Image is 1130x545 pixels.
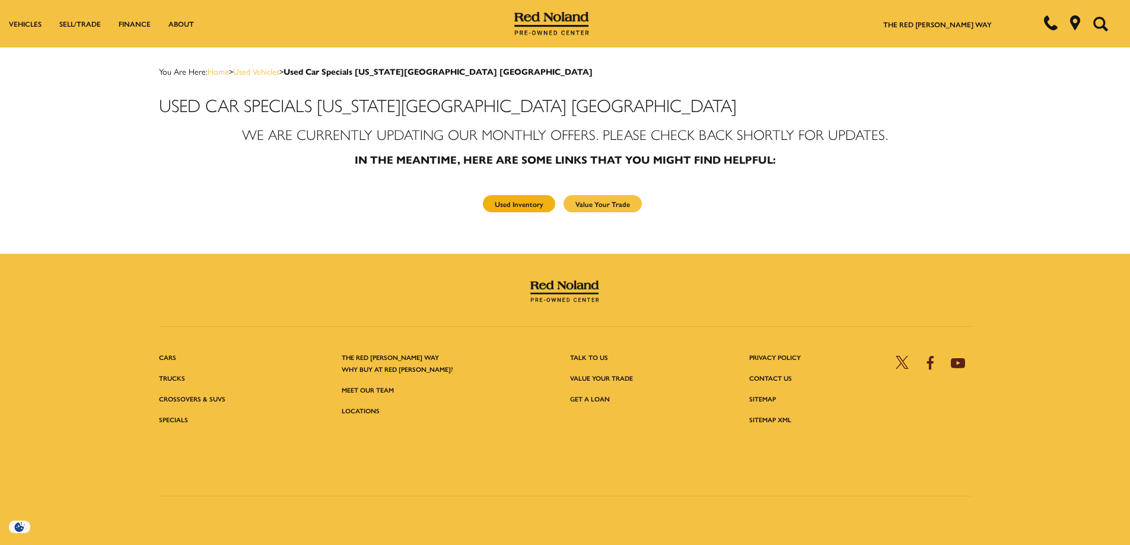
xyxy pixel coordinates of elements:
h2: We are currently updating our monthly offers. Please check back shortly for updates. [159,126,972,142]
a: Value Your Trade [564,195,642,212]
a: Crossovers & SUVs [159,394,225,403]
a: Open Youtube-play in a new window [946,351,970,375]
span: > [208,65,593,77]
a: Get A Loan [570,394,610,403]
strong: Used Car Specials [US_STATE][GEOGRAPHIC_DATA] [GEOGRAPHIC_DATA] [284,65,593,77]
a: Open Facebook in a new window [918,351,942,375]
img: Red Noland Pre-Owned [530,281,600,302]
a: Sitemap XML [749,415,791,424]
a: Trucks [159,374,185,383]
button: Open the search field [1088,1,1112,47]
section: Click to Open Cookie Consent Modal [6,521,33,533]
a: Contact Us [749,374,792,383]
a: Why Buy at Red [PERSON_NAME]? [342,365,453,374]
a: Used Vehicles [233,65,279,77]
a: Cars [159,353,176,362]
span: You Are Here: [159,65,593,77]
a: Value Your Trade [570,374,633,383]
a: Meet Our Team [342,385,394,394]
a: Locations [342,406,380,415]
a: The Red [PERSON_NAME] Way [342,353,439,362]
h1: Used Car Specials [US_STATE][GEOGRAPHIC_DATA] [GEOGRAPHIC_DATA] [159,95,972,114]
a: Sitemap [749,394,776,403]
h3: In the meantime, here are some links that you might find helpful: [159,154,972,165]
a: Open Twitter in a new window [890,350,914,374]
img: Opt-Out Icon [6,521,33,533]
a: Specials [159,415,188,424]
a: The Red [PERSON_NAME] Way [883,19,992,30]
a: Privacy Policy [749,353,801,362]
a: Red Noland Pre-Owned [514,16,589,28]
a: Talk to Us [570,353,608,362]
span: > [233,65,593,77]
div: Breadcrumbs [159,65,972,77]
a: Home [208,65,229,77]
img: Red Noland Pre-Owned [514,12,589,36]
a: Used Inventory [483,195,555,212]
